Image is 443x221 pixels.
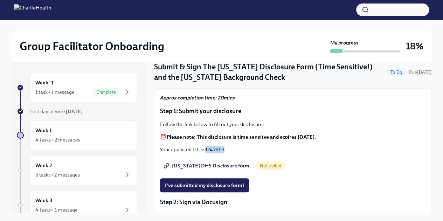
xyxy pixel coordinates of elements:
h6: Week 1 [35,126,52,134]
p: Follow the link below to fill out your disclosure. [160,121,426,128]
p: Step 2: Sign via Docusign [160,198,426,206]
strong: Please note: This disclosure is time sensitve and expires [DATE]. [167,134,316,140]
p: Step 1: Submit your disclosure [160,107,426,115]
strong: My progress [330,39,359,46]
p: ⏰ [160,133,426,140]
span: Not visited [256,163,285,168]
strong: [DATE] [66,108,83,115]
a: Week -11 task • 1 messageComplete [17,73,137,102]
span: September 17th, 2025 10:00 [409,69,432,76]
h6: Week 2 [35,161,52,169]
a: First day at work[DATE] [17,108,137,115]
div: 1 task • 1 message [35,89,75,96]
span: Due [409,70,432,75]
a: [US_STATE] DHS Disclosure form [160,159,254,173]
div: 5 tasks • 2 messages [35,171,80,178]
a: Week 25 tasks • 2 messages [17,156,137,185]
strong: Approx completion time: 20mins [160,95,235,101]
span: [US_STATE] DHS Disclosure form [165,162,249,169]
p: Your applicant ID is: 1247963 [160,146,426,153]
img: CharlieHealth [14,4,51,15]
h4: Submit & Sign The [US_STATE] Disclosure Form (Time Sensitive!) and the [US_STATE] Background Check [154,62,383,83]
strong: [DATE] [417,70,432,75]
h6: Week 3 [35,196,52,204]
span: To Do [386,70,406,75]
div: 4 tasks • 1 message [35,206,78,213]
span: First day at work [29,108,83,115]
h3: 18% [406,40,423,53]
h2: Group Facilitator Onboarding [20,39,164,53]
a: Week 14 tasks • 2 messages [17,120,137,150]
h6: Week -1 [35,79,54,87]
span: Complete [92,90,120,95]
a: Week 34 tasks • 1 message [17,191,137,220]
button: I've submitted my disclosure form! [160,178,249,192]
div: 4 tasks • 2 messages [35,136,80,143]
span: I've submitted my disclosure form! [165,182,244,189]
